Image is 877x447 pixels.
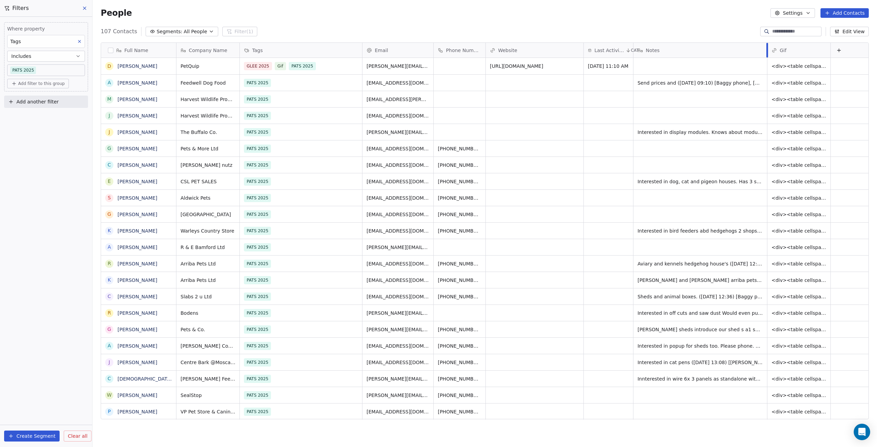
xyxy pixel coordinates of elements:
div: Tags [240,43,362,58]
span: 107 Contacts [101,27,137,36]
span: [PERSON_NAME] sheds introduce our shed s a1 sheds ([DATE] 12:47) [Baggy phone] [638,326,763,333]
span: [EMAIL_ADDRESS][DOMAIN_NAME] [367,145,429,152]
a: [PERSON_NAME] [118,80,157,86]
span: [PERSON_NAME] Feeds Limited [181,375,235,382]
span: PATS 2025 [244,358,271,367]
a: [PERSON_NAME] [118,195,157,201]
span: PATS 2025 [244,79,271,87]
span: PATS 2025 [289,62,316,70]
span: PATS 2025 [244,227,271,235]
span: Pets & Co. [181,326,235,333]
span: [PHONE_NUMBER] [438,408,481,415]
div: D [108,63,111,70]
span: Slabs 2 u Ltd [181,293,235,300]
div: A [108,79,111,86]
span: Send prices and ([DATE] 09:10) [Baggy phone], [GEOGRAPHIC_DATA] northern Ireland wants to dropshi... [638,79,763,86]
span: [EMAIL_ADDRESS][DOMAIN_NAME] [367,260,429,267]
span: Aviary and kennels hedgehog house's ([DATE] 12:26) [Baggy phone] [638,260,763,267]
div: A [108,244,111,251]
span: [EMAIL_ADDRESS][DOMAIN_NAME] [367,408,429,415]
a: [PERSON_NAME] [118,261,157,266]
div: Notes [633,43,767,58]
span: PATS 2025 [244,391,271,399]
span: [PHONE_NUMBER] [438,293,481,300]
span: [PERSON_NAME][EMAIL_ADDRESS][DOMAIN_NAME] [367,326,429,333]
span: CAT [631,48,639,53]
div: Company Name [176,43,239,58]
a: [PERSON_NAME] [118,294,157,299]
span: [EMAIL_ADDRESS][DOMAIN_NAME] [367,195,429,201]
div: P [108,408,111,415]
span: Harvest Wildlife Products [181,112,235,119]
span: Interested in bird feeders abd hedgehogs 2 shops. ([DATE] 11:41) [[PERSON_NAME]] [638,227,763,234]
span: [PHONE_NUMBER] [438,392,481,399]
span: [PHONE_NUMBER] [438,343,481,349]
span: [PERSON_NAME] and [PERSON_NAME] arriba pets retail. Looked at all our product ranges etc ([DATE] ... [638,277,763,284]
button: Edit View [830,27,869,36]
a: [PERSON_NAME] [118,113,157,119]
span: Company Name [189,47,227,54]
span: [EMAIL_ADDRESS][DOMAIN_NAME] [367,227,429,234]
div: K [108,227,111,234]
a: [DEMOGRAPHIC_DATA][PERSON_NAME] [118,376,212,382]
span: Interested in display modules. Knows about modular. Orders 600 at a time. Will send photo ([DATE]... [638,129,763,136]
span: PATS 2025 [244,194,271,202]
span: [GEOGRAPHIC_DATA] [181,211,235,218]
div: E [108,178,111,185]
button: Settings [770,8,815,18]
div: C [108,161,111,169]
span: [EMAIL_ADDRESS][DOMAIN_NAME] [367,343,429,349]
span: Interested in popup for sheds too. Please phone. 1 shop near [GEOGRAPHIC_DATA] ([DATE] 13:00) [[P... [638,343,763,349]
div: J [109,359,110,366]
span: Last Activity Date [594,47,624,54]
span: Email [375,47,388,54]
span: Harvest Wildlife Products [181,96,235,103]
span: [EMAIL_ADDRESS][DOMAIN_NAME] [367,112,429,119]
a: [PERSON_NAME] [118,245,157,250]
span: PATS 2025 [244,293,271,301]
a: [PERSON_NAME] [118,228,157,234]
div: R [108,309,111,316]
span: Full Name [124,47,148,54]
span: Pets & More Ltd [181,145,235,152]
div: Full Name [101,43,176,58]
span: PATS 2025 [244,177,271,186]
div: C [108,375,111,382]
a: [PERSON_NAME] [118,409,157,414]
span: Tags [252,47,263,54]
span: PATS 2025 [244,112,271,120]
span: [PERSON_NAME][EMAIL_ADDRESS][PERSON_NAME][DOMAIN_NAME] [367,310,429,316]
span: PATS 2025 [244,276,271,284]
span: [PHONE_NUMBER] [438,145,481,152]
span: PetQuip [181,63,235,70]
span: Innterested in wire 6x 3 panels as standalone with jesh for birds. Has shop in [GEOGRAPHIC_DATA].... [638,375,763,382]
div: Last Activity DateCAT [584,43,633,58]
a: [PERSON_NAME] [118,63,157,69]
span: Gif [780,47,787,54]
span: PATS 2025 [244,342,271,350]
span: [EMAIL_ADDRESS][DOMAIN_NAME] [367,293,429,300]
span: [EMAIL_ADDRESS][DOMAIN_NAME] [367,277,429,284]
a: [PERSON_NAME] [118,97,157,102]
span: [PERSON_NAME][EMAIL_ADDRESS][DOMAIN_NAME] [367,63,429,70]
span: The Buffalo Co. [181,129,235,136]
span: [EMAIL_ADDRESS][DOMAIN_NAME] [367,162,429,169]
span: PATS 2025 [244,128,271,136]
span: Feedwell Dog Food [181,79,235,86]
span: Interested in dog, cat and pigeon houses. Has 3 shops in [GEOGRAPHIC_DATA]. Spoke about internet ... [638,178,763,185]
span: [EMAIL_ADDRESS][PERSON_NAME][DOMAIN_NAME] [367,96,429,103]
span: PATS 2025 [244,408,271,416]
span: Phone Number [446,47,481,54]
span: [PHONE_NUMBER] [438,162,481,169]
span: PATS 2025 [244,95,271,103]
a: [PERSON_NAME] [118,146,157,151]
button: Filter(1) [222,27,258,36]
div: Phone Number [434,43,485,58]
div: grid [176,58,869,420]
div: W [107,392,112,399]
a: [PERSON_NAME] [118,343,157,349]
span: Arriba Pets Ltd [181,277,235,284]
span: [PERSON_NAME] nutz [181,162,235,169]
a: [PERSON_NAME] [118,277,157,283]
span: [DATE] 11:10 AM [588,63,629,70]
